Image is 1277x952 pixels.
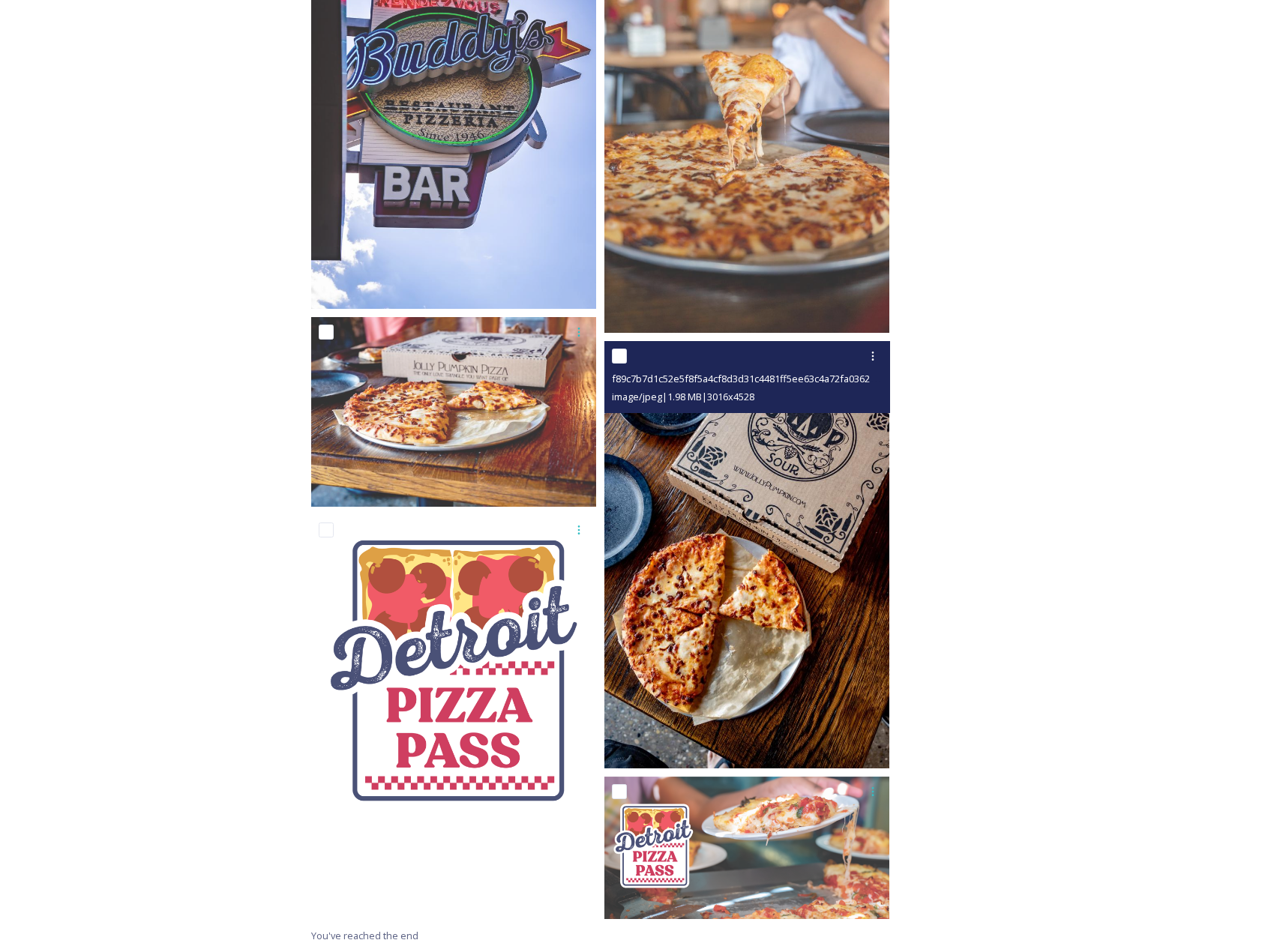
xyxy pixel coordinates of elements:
img: Pizza-Pass_Logo_F.png [311,515,596,826]
img: f89c7b7d1c52e5f8f5a4cf8d3d31c4481ff5ee63c4a72fa0362d0e9b521e07b3.jpg [604,340,889,768]
span: image/jpeg | 1.98 MB | 3016 x 4528 [612,390,754,403]
img: 0620c5bfab4541f1dbd2318b3817e6b7669fcfd6095f25bba383155ac20decc6.jpg [311,317,596,507]
span: You've reached the end [311,929,418,942]
span: f89c7b7d1c52e5f8f5a4cf8d3d31c4481ff5ee63c4a72fa0362d0e9b521e07b3.jpg [612,371,958,385]
img: PizzaPass_BandwagoHeader-1_F.png [604,777,889,919]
